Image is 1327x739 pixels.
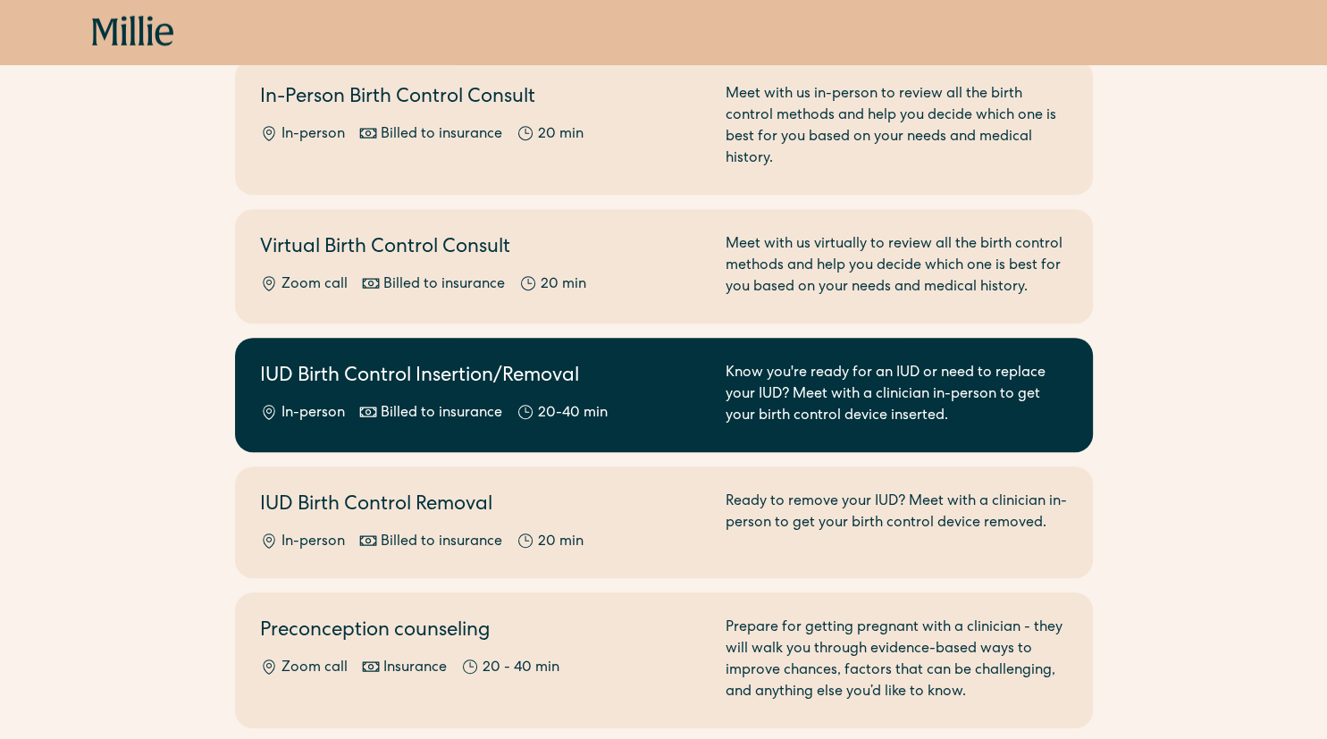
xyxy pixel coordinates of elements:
[235,59,1093,195] a: In-Person Birth Control ConsultIn-personBilled to insurance20 minMeet with us in-person to review...
[538,403,608,424] div: 20-40 min
[235,209,1093,323] a: Virtual Birth Control ConsultZoom callBilled to insurance20 minMeet with us virtually to review a...
[381,532,502,553] div: Billed to insurance
[381,124,502,146] div: Billed to insurance
[281,532,345,553] div: In-person
[260,491,704,521] h2: IUD Birth Control Removal
[260,234,704,264] h2: Virtual Birth Control Consult
[538,124,584,146] div: 20 min
[260,617,704,647] h2: Preconception counseling
[260,363,704,392] h2: IUD Birth Control Insertion/Removal
[235,338,1093,452] a: IUD Birth Control Insertion/RemovalIn-personBilled to insurance20-40 minKnow you're ready for an ...
[726,491,1068,553] div: Ready to remove your IUD? Meet with a clinician in-person to get your birth control device removed.
[726,84,1068,170] div: Meet with us in-person to review all the birth control methods and help you decide which one is b...
[538,532,584,553] div: 20 min
[726,617,1068,703] div: Prepare for getting pregnant with a clinician - they will walk you through evidence-based ways to...
[541,274,586,296] div: 20 min
[726,363,1068,427] div: Know you're ready for an IUD or need to replace your IUD? Meet with a clinician in-person to get ...
[383,658,447,679] div: Insurance
[281,124,345,146] div: In-person
[235,592,1093,728] a: Preconception counselingZoom callInsurance20 - 40 minPrepare for getting pregnant with a clinicia...
[381,403,502,424] div: Billed to insurance
[260,84,704,113] h2: In-Person Birth Control Consult
[235,466,1093,578] a: IUD Birth Control RemovalIn-personBilled to insurance20 minReady to remove your IUD? Meet with a ...
[281,658,348,679] div: Zoom call
[483,658,559,679] div: 20 - 40 min
[281,274,348,296] div: Zoom call
[726,234,1068,298] div: Meet with us virtually to review all the birth control methods and help you decide which one is b...
[383,274,505,296] div: Billed to insurance
[281,403,345,424] div: In-person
